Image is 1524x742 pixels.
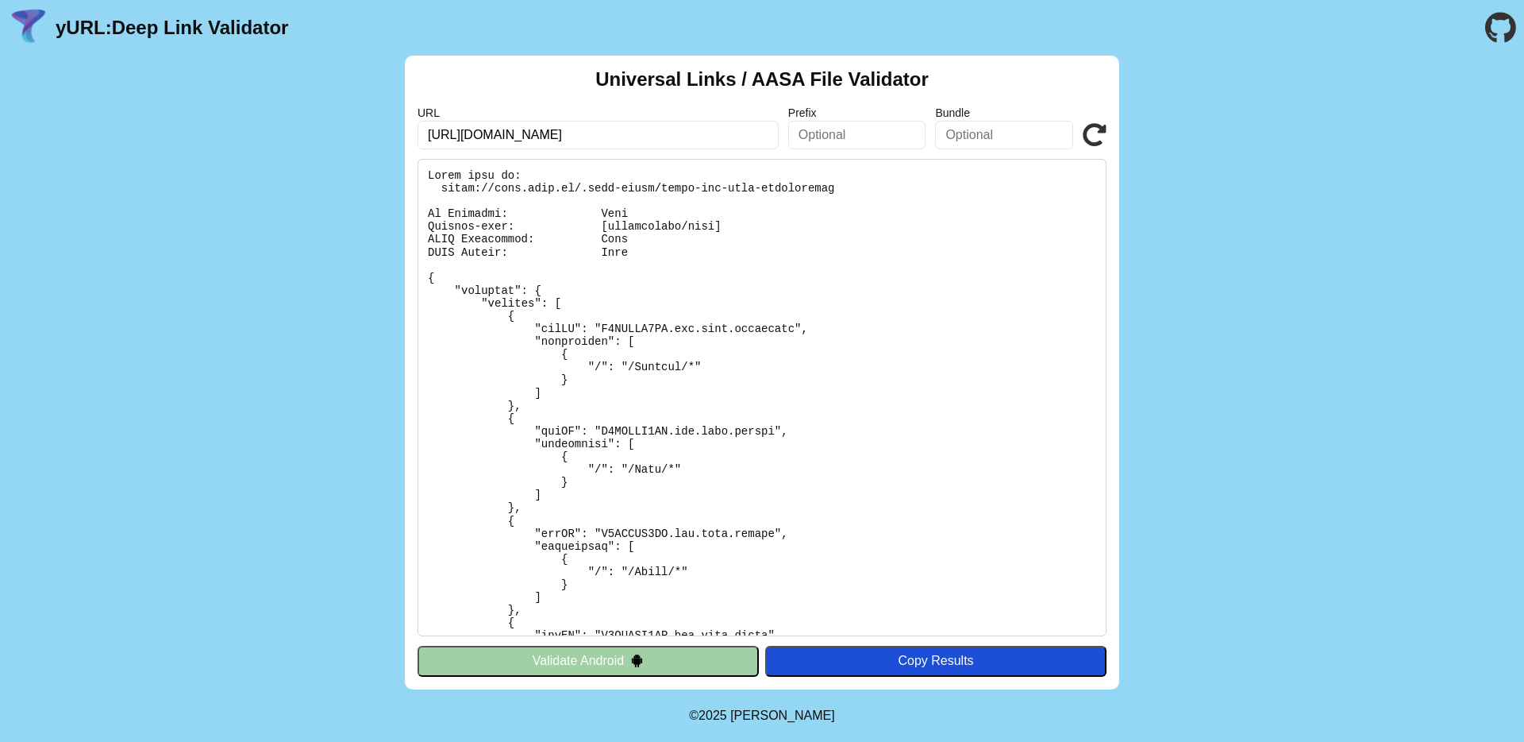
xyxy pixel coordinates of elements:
[630,654,644,667] img: droidIcon.svg
[698,709,727,722] span: 2025
[418,159,1106,636] pre: Lorem ipsu do: sitam://cons.adip.el/.sedd-eiusm/tempo-inc-utla-etdoloremag Al Enimadmi: Veni Quis...
[595,68,929,91] h2: Universal Links / AASA File Validator
[56,17,288,39] a: yURL:Deep Link Validator
[788,106,926,119] label: Prefix
[773,654,1099,668] div: Copy Results
[730,709,835,722] a: Michael Ibragimchayev's Personal Site
[689,690,834,742] footer: ©
[418,121,779,149] input: Required
[8,7,49,48] img: yURL Logo
[418,106,779,119] label: URL
[765,646,1106,676] button: Copy Results
[935,106,1073,119] label: Bundle
[418,646,759,676] button: Validate Android
[788,121,926,149] input: Optional
[935,121,1073,149] input: Optional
